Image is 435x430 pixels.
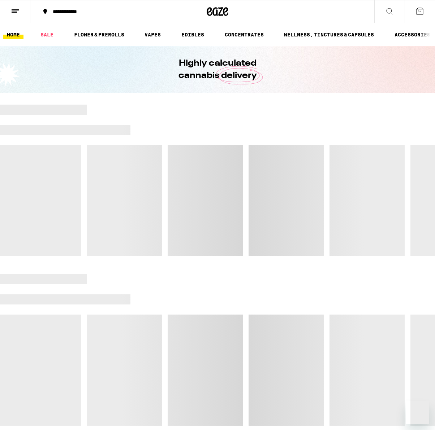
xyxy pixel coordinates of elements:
[221,30,267,39] a: CONCENTRATES
[178,30,208,39] a: EDIBLES
[70,30,128,39] a: FLOWER & PREROLLS
[406,401,429,424] iframe: Button to launch messaging window
[37,30,57,39] a: SALE
[280,30,378,39] a: WELLNESS, TINCTURES & CAPSULES
[3,30,23,39] a: HOME
[391,30,434,39] a: ACCESSORIES
[158,57,277,82] h1: Highly calculated cannabis delivery
[141,30,164,39] a: VAPES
